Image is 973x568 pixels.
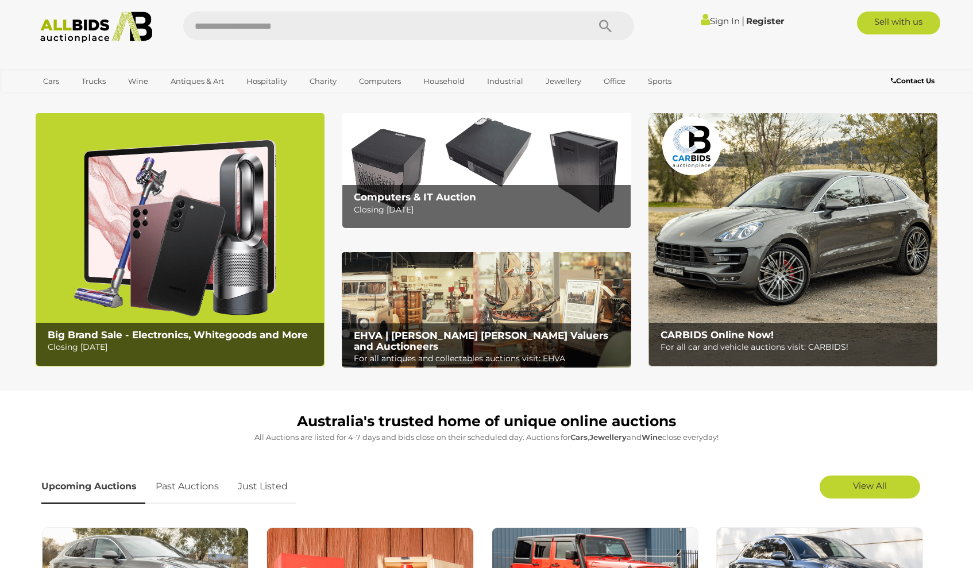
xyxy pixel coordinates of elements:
[36,113,325,366] a: Big Brand Sale - Electronics, Whitegoods and More Big Brand Sale - Electronics, Whitegoods and Mo...
[648,113,937,366] img: CARBIDS Online Now!
[891,76,935,85] b: Contact Us
[342,252,631,368] img: EHVA | Evans Hastings Valuers and Auctioneers
[342,113,631,229] img: Computers & IT Auction
[742,14,744,27] span: |
[342,252,631,368] a: EHVA | Evans Hastings Valuers and Auctioneers EHVA | [PERSON_NAME] [PERSON_NAME] Valuers and Auct...
[648,113,937,366] a: CARBIDS Online Now! CARBIDS Online Now! For all car and vehicle auctions visit: CARBIDS!
[354,203,624,217] p: Closing [DATE]
[820,476,920,499] a: View All
[41,470,145,504] a: Upcoming Auctions
[36,91,132,110] a: [GEOGRAPHIC_DATA]
[34,11,159,43] img: Allbids.com.au
[577,11,634,40] button: Search
[354,330,608,352] b: EHVA | [PERSON_NAME] [PERSON_NAME] Valuers and Auctioneers
[480,72,531,91] a: Industrial
[41,414,932,430] h1: Australia's trusted home of unique online auctions
[41,431,932,444] p: All Auctions are listed for 4-7 days and bids close on their scheduled day. Auctions for , and cl...
[121,72,156,91] a: Wine
[302,72,344,91] a: Charity
[661,329,774,341] b: CARBIDS Online Now!
[354,351,624,366] p: For all antiques and collectables auctions visit: EHVA
[416,72,472,91] a: Household
[342,113,631,229] a: Computers & IT Auction Computers & IT Auction Closing [DATE]
[239,72,295,91] a: Hospitality
[48,340,318,354] p: Closing [DATE]
[163,72,231,91] a: Antiques & Art
[354,191,476,203] b: Computers & IT Auction
[891,75,937,87] a: Contact Us
[661,340,931,354] p: For all car and vehicle auctions visit: CARBIDS!
[857,11,940,34] a: Sell with us
[640,72,679,91] a: Sports
[36,72,67,91] a: Cars
[596,72,633,91] a: Office
[853,480,887,491] span: View All
[570,432,588,442] strong: Cars
[746,16,784,26] a: Register
[538,72,589,91] a: Jewellery
[48,329,308,341] b: Big Brand Sale - Electronics, Whitegoods and More
[701,16,740,26] a: Sign In
[36,113,325,366] img: Big Brand Sale - Electronics, Whitegoods and More
[352,72,408,91] a: Computers
[642,432,662,442] strong: Wine
[589,432,627,442] strong: Jewellery
[74,72,113,91] a: Trucks
[229,470,296,504] a: Just Listed
[147,470,227,504] a: Past Auctions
